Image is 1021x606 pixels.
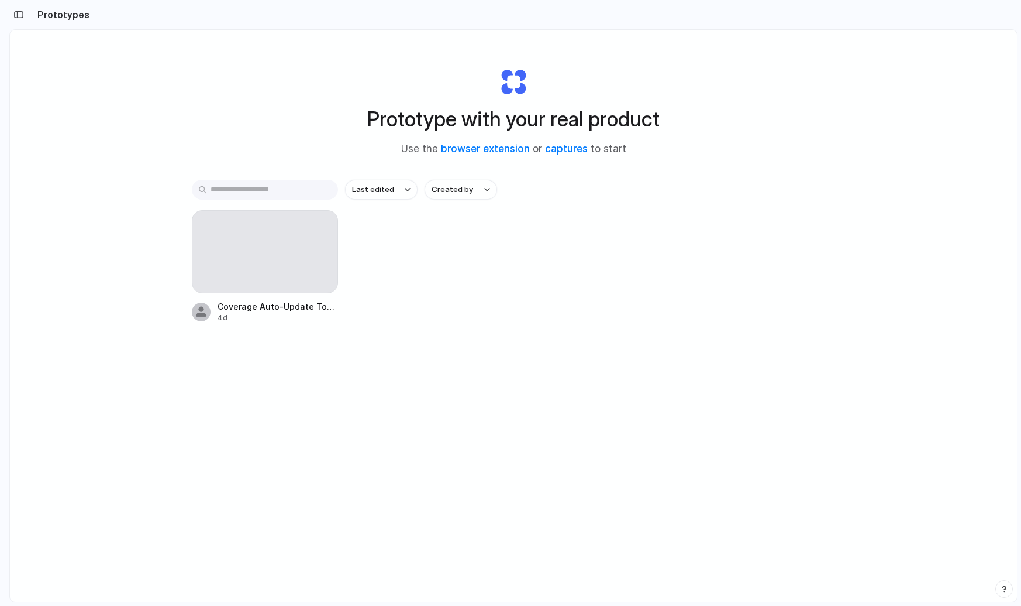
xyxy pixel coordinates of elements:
[218,313,338,323] div: 4d
[192,210,338,323] a: Coverage Auto-Update Toggle4d
[33,8,89,22] h2: Prototypes
[441,143,530,155] a: browser extension
[367,104,660,135] h1: Prototype with your real product
[218,300,338,313] span: Coverage Auto-Update Toggle
[432,184,473,196] span: Created by
[345,180,418,200] button: Last edited
[545,143,588,155] a: captures
[425,180,497,200] button: Created by
[401,142,626,157] span: Use the or to start
[352,184,394,196] span: Last edited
